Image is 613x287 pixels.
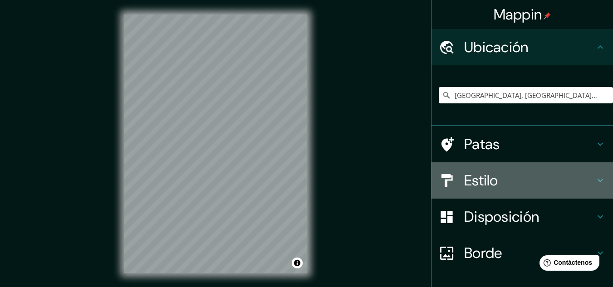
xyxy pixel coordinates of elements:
font: Borde [464,243,502,263]
font: Disposición [464,207,539,226]
div: Borde [432,235,613,271]
font: Patas [464,135,500,154]
font: Mappin [494,5,542,24]
div: Disposición [432,199,613,235]
div: Patas [432,126,613,162]
canvas: Mapa [124,15,307,273]
img: pin-icon.png [544,12,551,19]
div: Estilo [432,162,613,199]
font: Ubicación [464,38,529,57]
font: Estilo [464,171,498,190]
button: Activar o desactivar atribución [292,258,303,268]
iframe: Lanzador de widgets de ayuda [532,252,603,277]
div: Ubicación [432,29,613,65]
input: Elige tu ciudad o zona [439,87,613,103]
